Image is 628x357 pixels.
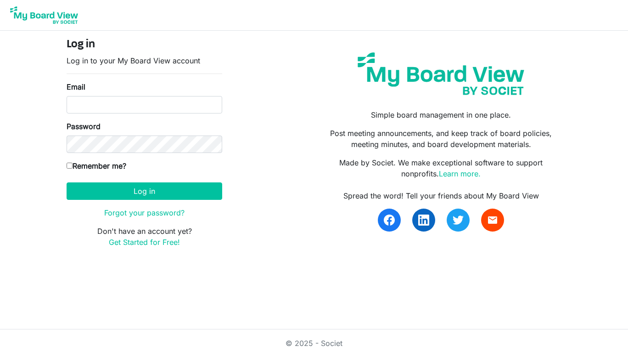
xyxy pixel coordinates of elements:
p: Post meeting announcements, and keep track of board policies, meeting minutes, and board developm... [321,128,561,150]
button: Log in [67,182,222,200]
img: twitter.svg [453,215,464,226]
div: Spread the word! Tell your friends about My Board View [321,190,561,201]
a: Learn more. [439,169,481,178]
p: Made by Societ. We make exceptional software to support nonprofits. [321,157,561,179]
img: my-board-view-societ.svg [351,45,531,102]
img: linkedin.svg [418,215,429,226]
img: facebook.svg [384,215,395,226]
h4: Log in [67,38,222,51]
p: Log in to your My Board View account [67,55,222,66]
img: My Board View Logo [7,4,81,27]
span: email [487,215,498,226]
a: Forgot your password? [104,208,185,217]
a: Get Started for Free! [109,238,180,247]
a: email [481,209,504,232]
p: Don't have an account yet? [67,226,222,248]
p: Simple board management in one place. [321,109,561,120]
label: Remember me? [67,160,126,171]
label: Password [67,121,101,132]
label: Email [67,81,85,92]
input: Remember me? [67,163,73,169]
a: © 2025 - Societ [286,339,342,348]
